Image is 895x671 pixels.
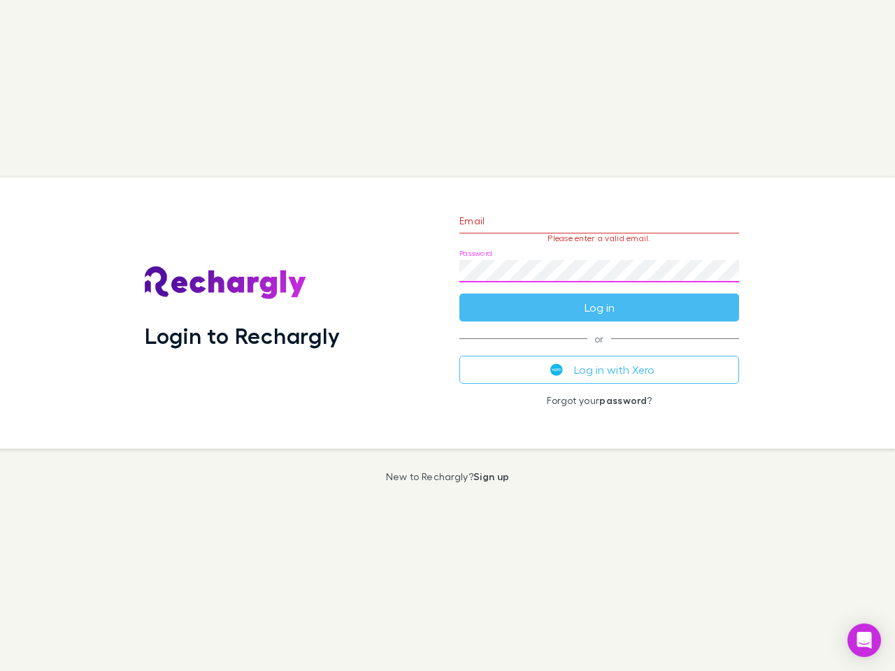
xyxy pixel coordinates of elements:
[459,395,739,406] p: Forgot your ?
[145,322,340,349] h1: Login to Rechargly
[459,338,739,339] span: or
[459,294,739,322] button: Log in
[847,623,881,657] div: Open Intercom Messenger
[386,471,510,482] p: New to Rechargly?
[459,356,739,384] button: Log in with Xero
[459,233,739,243] p: Please enter a valid email.
[599,394,647,406] a: password
[473,470,509,482] a: Sign up
[550,363,563,376] img: Xero's logo
[145,266,307,300] img: Rechargly's Logo
[459,248,492,259] label: Password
